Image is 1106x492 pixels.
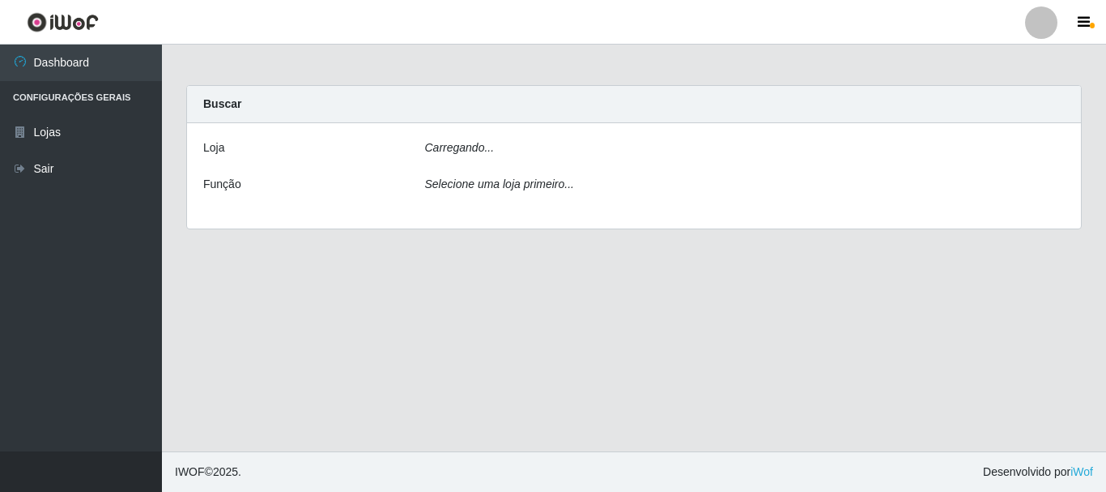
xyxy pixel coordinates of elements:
[175,464,241,481] span: © 2025 .
[983,464,1093,481] span: Desenvolvido por
[27,12,99,32] img: CoreUI Logo
[203,139,224,156] label: Loja
[425,178,574,190] i: Selecione uma loja primeiro...
[203,176,241,193] label: Função
[203,97,241,110] strong: Buscar
[425,141,495,154] i: Carregando...
[175,465,205,478] span: IWOF
[1070,465,1093,478] a: iWof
